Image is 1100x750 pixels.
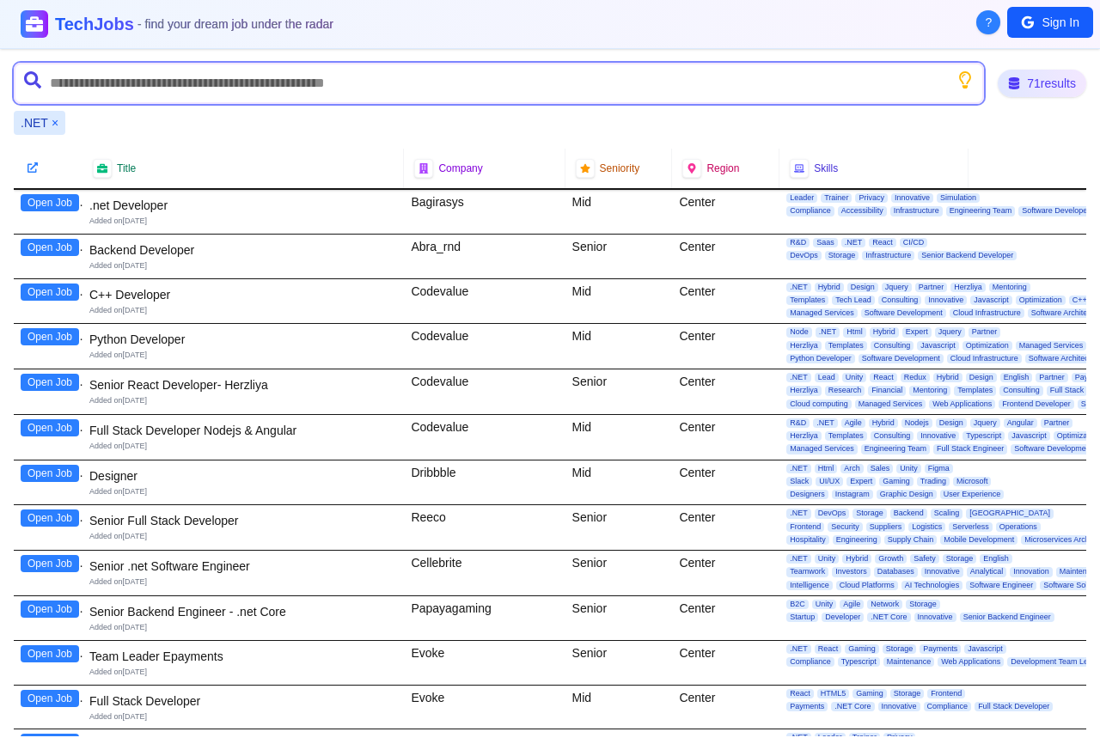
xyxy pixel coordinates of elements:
span: .NET [21,114,48,131]
span: Innovative [917,431,959,441]
span: Javascript [917,341,959,351]
span: Hybrid [815,283,844,292]
span: Payments [786,702,828,711]
span: Gaming [852,689,887,698]
button: Open Job [21,645,79,662]
div: Added on [DATE] [89,667,397,678]
span: Web Applications [929,399,995,409]
span: Instagram [832,490,873,499]
button: Open Job [21,239,79,256]
span: Simulation [937,193,980,203]
span: Innovative [891,193,933,203]
span: Storage [890,689,925,698]
span: Developer [822,613,864,622]
div: Full Stack Developer Nodejs & Angular [89,422,397,439]
span: Storage [825,251,859,260]
span: Software Development [1011,444,1096,454]
span: Databases [874,567,918,576]
span: Hybrid [933,373,962,382]
span: Leader [815,733,846,742]
span: Cloud Infrastructure [950,308,1024,318]
span: .NET [816,327,840,337]
span: Senior Backend Developer [918,251,1017,260]
span: Storage [883,644,917,654]
span: Financial [868,386,906,395]
span: Html [815,464,838,473]
span: Optimization [1016,296,1066,305]
span: Engineering Team [946,206,1015,216]
span: Managed Services [855,399,926,409]
div: Center [672,551,779,595]
div: Codevalue [404,324,565,369]
span: Unity [842,373,867,382]
span: Python Developer [786,354,855,363]
span: Javascript [1008,431,1050,441]
span: Mobile Development [940,535,1017,545]
div: Dribbble [404,460,565,505]
span: Full Stack [1047,386,1088,395]
span: Full Stack Engineer [933,444,1007,454]
span: Expert [846,477,876,486]
div: .net Developer [89,197,397,214]
span: Accessibility [838,206,887,216]
div: Center [672,235,779,278]
span: English [980,554,1012,564]
button: About Techjobs [976,10,1000,34]
span: Storage [943,554,977,564]
span: Payments [920,644,961,654]
span: Innovative [921,567,963,576]
span: Cloud Platforms [836,581,898,590]
button: Open Job [21,328,79,345]
span: Unity [815,554,840,564]
span: Hospitality [786,535,829,545]
span: Frontend Developer [999,399,1074,409]
span: Graphic Design [877,490,937,499]
span: Senior Backend Engineer [960,613,1054,622]
span: Growth [875,554,907,564]
span: R&D [786,238,810,247]
span: Software Development [859,354,944,363]
span: Trainer [821,193,852,203]
div: Added on [DATE] [89,531,397,542]
span: Safety [910,554,939,564]
span: Region [706,162,739,175]
div: Evoke [404,686,565,729]
span: Microsoft [953,477,992,486]
span: Innovative [914,613,956,622]
span: Serverless [949,522,993,532]
div: Center [672,505,779,550]
div: Senior [565,641,673,685]
div: Senior [565,235,673,278]
span: Cloud Infrastructure [947,354,1022,363]
span: Typescript [838,657,880,667]
span: Managed Services [1016,341,1087,351]
span: Software Developer [1018,206,1093,216]
span: React [815,644,842,654]
span: Operations [996,522,1041,532]
span: Innovative [925,296,967,305]
span: Managed Services [786,308,858,318]
div: Senior .net Software Engineer [89,558,397,575]
span: Security [828,522,863,532]
span: Figma [925,464,953,473]
span: Leader [786,193,817,203]
span: Logistics [908,522,945,532]
span: Company [438,162,482,175]
button: Open Job [21,465,79,482]
span: English [1000,373,1033,382]
div: Center [672,190,779,234]
span: Node [786,327,812,337]
span: Slack [786,477,812,486]
div: Added on [DATE] [89,305,397,316]
div: Abra_rnd [404,235,565,278]
span: Frontend [786,522,824,532]
span: Design [936,418,967,428]
button: Open Job [21,419,79,436]
span: Mentoring [909,386,950,395]
div: Center [672,686,779,729]
div: Reeco [404,505,565,550]
div: Center [672,596,779,640]
span: Templates [825,341,867,351]
span: Innovative [878,702,920,711]
div: C++ Developer [89,286,397,303]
